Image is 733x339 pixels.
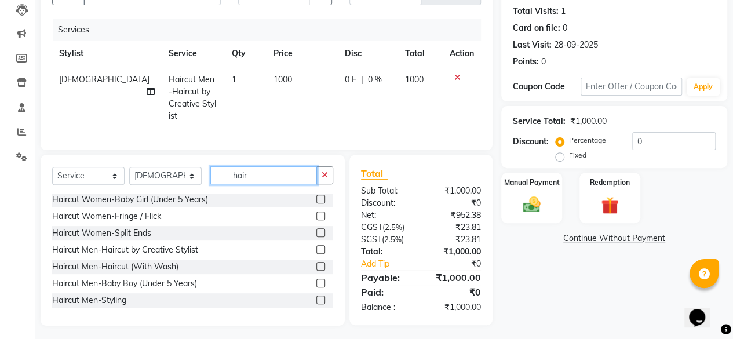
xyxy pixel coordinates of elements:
[561,5,566,17] div: 1
[361,74,363,86] span: |
[59,74,149,85] span: [DEMOGRAPHIC_DATA]
[421,209,490,221] div: ₹952.38
[590,177,630,188] label: Redemption
[569,135,606,145] label: Percentage
[352,234,421,246] div: ( )
[52,210,161,223] div: Haircut Women-Fringe / Flick
[352,221,421,234] div: ( )
[162,41,225,67] th: Service
[352,197,421,209] div: Discount:
[517,195,546,215] img: _cash.svg
[513,39,552,51] div: Last Visit:
[687,78,720,96] button: Apply
[421,271,490,285] div: ₹1,000.00
[52,227,151,239] div: Haircut Women-Split Ends
[554,39,598,51] div: 28-09-2025
[361,167,388,180] span: Total
[52,261,178,273] div: Haircut Men-Haircut (With Wash)
[361,222,382,232] span: CGST
[52,194,208,206] div: Haircut Women-Baby Girl (Under 5 Years)
[684,293,721,327] iframe: chat widget
[352,301,421,314] div: Balance :
[52,278,197,290] div: Haircut Men-Baby Boy (Under 5 Years)
[541,56,546,68] div: 0
[596,195,624,216] img: _gift.svg
[513,115,566,127] div: Service Total:
[368,74,382,86] span: 0 %
[569,150,586,161] label: Fixed
[421,285,490,299] div: ₹0
[513,5,559,17] div: Total Visits:
[513,56,539,68] div: Points:
[421,301,490,314] div: ₹1,000.00
[513,136,549,148] div: Discount:
[352,209,421,221] div: Net:
[513,81,581,93] div: Coupon Code
[53,19,490,41] div: Services
[421,185,490,197] div: ₹1,000.00
[352,285,421,299] div: Paid:
[169,74,216,121] span: Haircut Men-Haircut by Creative Stylist
[361,234,382,245] span: SGST
[398,41,443,67] th: Total
[570,115,607,127] div: ₹1,000.00
[513,22,560,34] div: Card on file:
[432,258,490,270] div: ₹0
[352,246,421,258] div: Total:
[352,258,432,270] a: Add Tip
[581,78,682,96] input: Enter Offer / Coupon Code
[232,74,236,85] span: 1
[352,185,421,197] div: Sub Total:
[338,41,398,67] th: Disc
[421,221,490,234] div: ₹23.81
[504,232,725,245] a: Continue Without Payment
[267,41,338,67] th: Price
[210,166,317,184] input: Search or Scan
[385,223,402,232] span: 2.5%
[352,271,421,285] div: Payable:
[504,177,560,188] label: Manual Payment
[225,41,267,67] th: Qty
[405,74,424,85] span: 1000
[421,197,490,209] div: ₹0
[563,22,567,34] div: 0
[421,234,490,246] div: ₹23.81
[52,294,126,307] div: Haircut Men-Styling
[273,74,292,85] span: 1000
[384,235,402,244] span: 2.5%
[345,74,356,86] span: 0 F
[421,246,490,258] div: ₹1,000.00
[52,41,162,67] th: Stylist
[443,41,481,67] th: Action
[52,244,198,256] div: Haircut Men-Haircut by Creative Stylist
